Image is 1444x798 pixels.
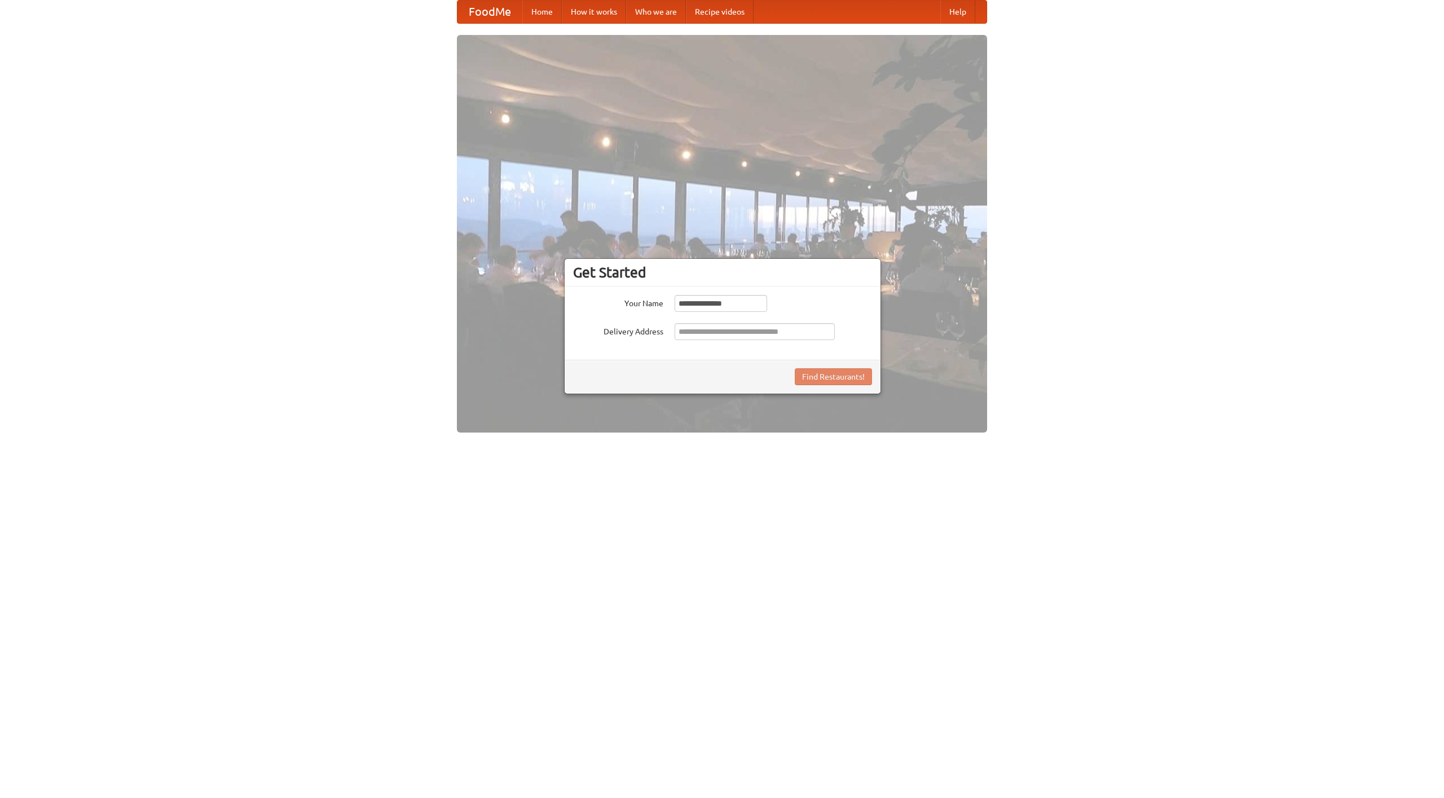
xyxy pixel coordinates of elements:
a: Recipe videos [686,1,754,23]
button: Find Restaurants! [795,368,872,385]
label: Delivery Address [573,323,663,337]
h3: Get Started [573,264,872,281]
a: FoodMe [457,1,522,23]
a: How it works [562,1,626,23]
label: Your Name [573,295,663,309]
a: Help [940,1,975,23]
a: Home [522,1,562,23]
a: Who we are [626,1,686,23]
